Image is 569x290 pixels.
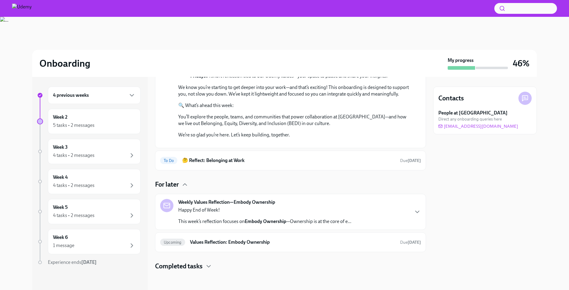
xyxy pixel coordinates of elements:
[400,158,421,163] span: Due
[53,182,95,189] div: 4 tasks • 2 messages
[48,87,141,104] div: 4 previous weeks
[160,240,185,245] span: Upcoming
[53,144,68,151] h6: Week 3
[438,123,518,129] a: [EMAIL_ADDRESS][DOMAIN_NAME]
[53,92,89,99] h6: 4 previous weeks
[400,240,421,245] span: August 25th, 2025 00:00
[400,240,421,245] span: Due
[53,174,68,181] h6: Week 4
[438,116,502,122] span: Direct any onboarding queries here
[513,58,530,69] h3: 46%
[448,57,474,64] strong: My progress
[39,57,90,69] h2: Onboarding
[408,240,421,245] strong: [DATE]
[53,152,95,159] div: 4 tasks • 2 messages
[12,4,32,13] img: Udemy
[160,156,421,165] a: To Do🤔 Reflect: Belonging at WorkDue[DATE]
[178,199,275,206] strong: Weekly Values Reflection—Embody Ownership
[400,158,421,163] span: August 23rd, 2025 00:00
[37,139,141,164] a: Week 34 tasks • 2 messages
[160,237,421,247] a: UpcomingValues Reflection: Embody OwnershipDue[DATE]
[53,242,74,249] div: 1 message
[155,180,179,189] h4: For later
[155,262,426,271] div: Completed tasks
[178,84,411,97] p: We know you’re starting to get deeper into your work—and that’s exciting! This onboarding is desi...
[438,110,508,116] strong: People at [GEOGRAPHIC_DATA]
[178,218,351,225] p: This week’s reflection focuses on —Ownership is at the core of e...
[245,218,286,224] strong: Embody Ownership
[408,158,421,163] strong: [DATE]
[438,94,464,103] h4: Contacts
[155,180,426,189] div: For later
[37,109,141,134] a: Week 25 tasks • 2 messages
[178,114,411,127] p: You’ll explore the people, teams, and communities that power collaboration at [GEOGRAPHIC_DATA]—a...
[53,114,67,121] h6: Week 2
[53,204,68,211] h6: Week 5
[182,157,395,164] h6: 🤔 Reflect: Belonging at Work
[48,259,97,265] span: Experience ends
[53,212,95,219] div: 4 tasks • 2 messages
[81,259,97,265] strong: [DATE]
[190,239,395,246] h6: Values Reflection: Embody Ownership
[37,229,141,254] a: Week 61 message
[155,262,203,271] h4: Completed tasks
[53,122,95,129] div: 5 tasks • 2 messages
[160,158,177,163] span: To Do
[53,234,68,241] h6: Week 6
[37,199,141,224] a: Week 54 tasks • 2 messages
[178,132,411,138] p: We’re so glad you’re here. Let’s keep building, together.
[178,207,351,213] p: Happy End of Week!
[178,102,411,109] p: 🔍 What’s ahead this week:
[37,169,141,194] a: Week 44 tasks • 2 messages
